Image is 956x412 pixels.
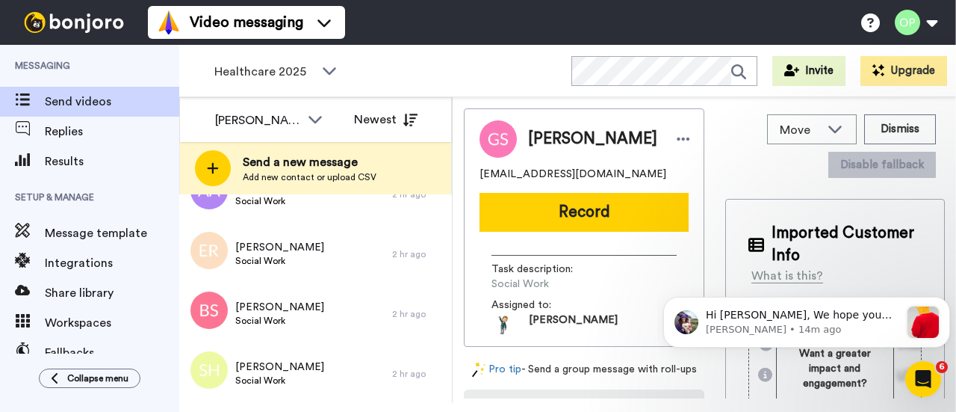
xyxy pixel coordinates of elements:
[190,232,228,269] img: er.png
[235,240,324,255] span: [PERSON_NAME]
[243,171,376,183] span: Add new contact or upload CSV
[235,375,324,387] span: Social Work
[491,298,596,313] span: Assigned to:
[235,195,324,207] span: Social Work
[67,372,128,384] span: Collapse menu
[157,10,181,34] img: vm-color.svg
[657,267,956,372] iframe: Intercom notifications message
[529,313,618,335] span: [PERSON_NAME]
[45,284,179,302] span: Share library
[392,248,444,260] div: 2 hr ago
[190,292,228,329] img: bs.png
[343,105,429,135] button: Newest
[864,114,936,144] button: Dismiss
[479,193,689,232] button: Record
[190,12,303,33] span: Video messaging
[235,300,324,315] span: [PERSON_NAME]
[479,167,666,182] span: [EMAIL_ADDRESS][DOMAIN_NAME]
[780,121,820,139] span: Move
[45,254,179,272] span: Integrations
[235,315,324,327] span: Social Work
[479,120,517,158] img: Image of Georgina Smith
[18,12,130,33] img: bj-logo-header-white.svg
[828,152,936,178] button: Disable fallback
[472,362,485,378] img: magic-wand.svg
[215,111,300,129] div: [PERSON_NAME]
[905,361,941,397] iframe: Intercom live chat
[860,56,947,86] button: Upgrade
[491,313,514,335] img: 4f32d8f4-0333-4524-bff2-317a11f1aa2b-1618226646.jpg
[392,308,444,320] div: 2 hr ago
[190,351,228,389] img: sh.png
[491,262,596,277] span: Task description :
[936,361,948,373] span: 6
[45,224,179,242] span: Message template
[45,93,179,111] span: Send videos
[528,128,657,150] span: [PERSON_NAME]
[464,362,704,378] div: - Send a group message with roll-ups
[491,277,633,292] span: Social Work
[235,360,324,375] span: [PERSON_NAME]
[39,369,140,388] button: Collapse menu
[45,153,179,170] span: Results
[392,188,444,200] div: 2 hr ago
[214,63,314,81] span: Healthcare 2025
[772,56,845,86] button: Invite
[45,314,179,332] span: Workspaces
[243,153,376,171] span: Send a new message
[45,123,179,141] span: Replies
[235,255,324,267] span: Social Work
[772,222,922,267] span: Imported Customer Info
[392,368,444,380] div: 2 hr ago
[472,362,521,378] a: Pro tip
[45,344,179,362] span: Fallbacks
